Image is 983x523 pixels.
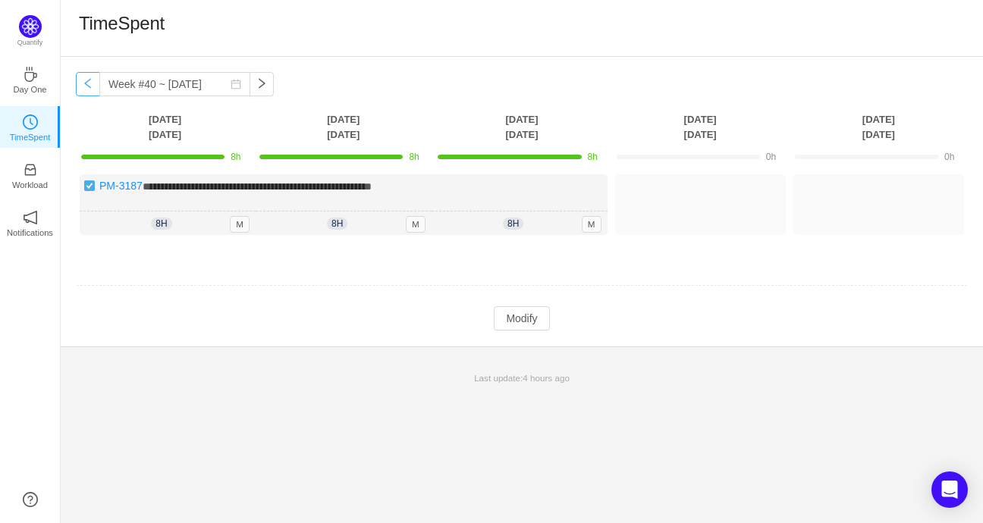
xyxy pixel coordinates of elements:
[406,216,426,233] span: M
[76,111,254,142] th: [DATE] [DATE]
[523,373,570,383] span: 4 hours ago
[23,167,38,182] a: icon: inboxWorkload
[83,180,96,192] img: 10738
[931,471,968,508] div: Open Intercom Messenger
[23,71,38,86] a: icon: coffeeDay One
[327,218,347,230] span: 8h
[250,72,274,96] button: icon: right
[76,72,100,96] button: icon: left
[23,215,38,230] a: icon: notificationNotifications
[409,152,419,162] span: 8h
[611,111,790,142] th: [DATE] [DATE]
[23,210,38,225] i: icon: notification
[151,218,171,230] span: 8h
[254,111,432,142] th: [DATE] [DATE]
[23,67,38,82] i: icon: coffee
[790,111,968,142] th: [DATE] [DATE]
[19,15,42,38] img: Quantify
[582,216,601,233] span: M
[231,79,241,89] i: icon: calendar
[10,130,51,144] p: TimeSpent
[944,152,954,162] span: 0h
[231,152,240,162] span: 8h
[230,216,250,233] span: M
[503,218,523,230] span: 8h
[23,162,38,177] i: icon: inbox
[23,492,38,507] a: icon: question-circle
[474,373,570,383] span: Last update:
[12,178,48,192] p: Workload
[17,38,43,49] p: Quantify
[79,12,165,35] h1: TimeSpent
[99,180,143,192] a: PM-3187
[99,72,250,96] input: Select a week
[13,83,46,96] p: Day One
[432,111,611,142] th: [DATE] [DATE]
[588,152,598,162] span: 8h
[23,114,38,130] i: icon: clock-circle
[494,306,549,330] button: Modify
[766,152,776,162] span: 0h
[7,226,53,240] p: Notifications
[23,119,38,134] a: icon: clock-circleTimeSpent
